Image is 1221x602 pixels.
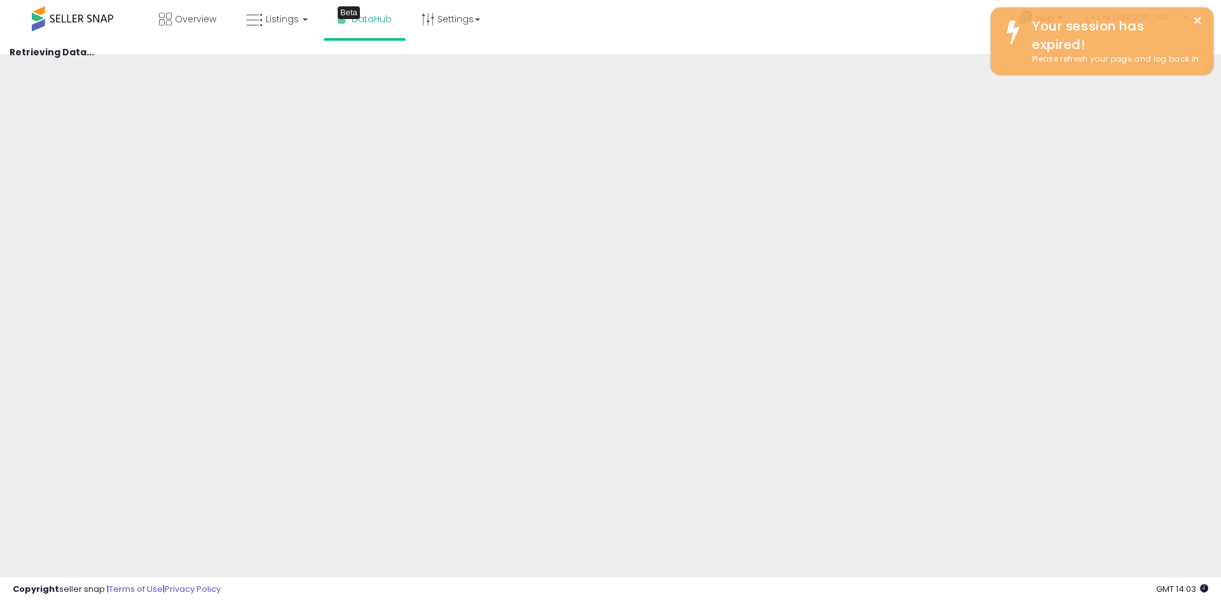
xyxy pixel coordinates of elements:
div: Tooltip anchor [338,6,360,19]
span: DataHub [352,13,392,25]
div: Please refresh your page and log back in [1023,53,1204,65]
div: Your session has expired! [1023,17,1204,53]
span: Overview [175,13,216,25]
span: Listings [266,13,299,25]
button: × [1192,13,1203,29]
h4: Retrieving Data... [10,48,1211,57]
